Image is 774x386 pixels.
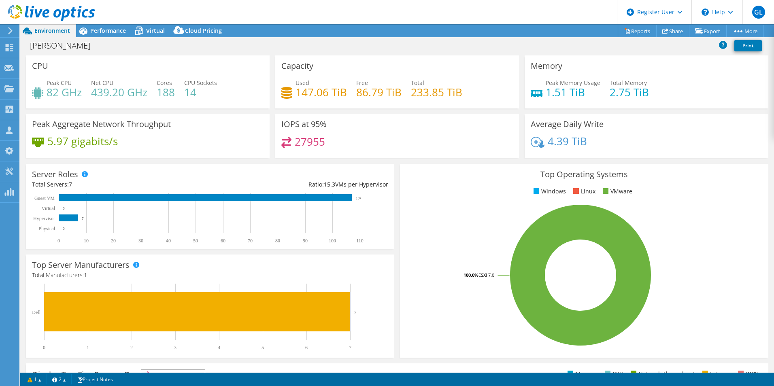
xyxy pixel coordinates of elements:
span: Free [356,79,368,87]
h4: 439.20 GHz [91,88,147,97]
a: 1 [22,374,47,384]
text: 20 [111,238,116,244]
a: More [726,25,764,37]
h3: Top Server Manufacturers [32,261,130,269]
span: Cores [157,79,172,87]
h4: 14 [184,88,217,97]
li: Latency [700,369,731,378]
h4: 5.97 gigabits/s [47,137,118,146]
text: 110 [356,238,364,244]
span: Environment [34,27,70,34]
text: 90 [303,238,308,244]
h1: [PERSON_NAME] [26,41,103,50]
span: 7 [69,180,72,188]
text: 4 [218,345,220,350]
a: 2 [47,374,72,384]
a: Print [734,40,762,51]
text: 107 [356,196,361,200]
li: IOPS [736,369,758,378]
span: CPU Sockets [184,79,217,87]
h4: 188 [157,88,175,97]
li: VMware [601,187,632,196]
text: 7 [82,216,84,221]
div: Ratio: VMs per Hypervisor [210,180,388,189]
h3: Top Operating Systems [406,170,762,179]
text: 30 [138,238,143,244]
span: Total [411,79,424,87]
div: Total Servers: [32,180,210,189]
h4: 86.79 TiB [356,88,402,97]
text: 5 [262,345,264,350]
span: Peak CPU [47,79,72,87]
text: Virtual [42,206,55,211]
li: Network Throughput [629,369,695,378]
span: Performance [90,27,126,34]
span: Used [296,79,309,87]
span: Virtual [146,27,165,34]
text: 7 [354,310,357,314]
text: 10 [84,238,89,244]
span: Total Memory [610,79,647,87]
text: 3 [174,345,176,350]
h4: 4.39 TiB [548,137,587,146]
a: Export [689,25,727,37]
h4: 82 GHz [47,88,82,97]
span: 15.3 [324,180,335,188]
text: 1 [87,345,89,350]
text: 60 [221,238,225,244]
h3: Peak Aggregate Network Throughput [32,120,171,129]
span: Net CPU [91,79,113,87]
text: 70 [248,238,253,244]
text: 40 [166,238,171,244]
h3: Average Daily Write [531,120,604,129]
a: Reports [618,25,657,37]
text: 0 [63,227,65,231]
span: 1 [84,271,87,279]
text: 0 [57,238,60,244]
h4: 2.75 TiB [610,88,649,97]
h3: Capacity [281,62,313,70]
svg: \n [702,8,709,16]
span: IOPS [141,370,205,380]
text: 50 [193,238,198,244]
text: Guest VM [34,195,55,201]
text: 80 [275,238,280,244]
span: Cloud Pricing [185,27,222,34]
text: 6 [305,345,308,350]
tspan: ESXi 7.0 [478,272,494,278]
h4: 233.85 TiB [411,88,462,97]
a: Share [656,25,689,37]
li: CPU [603,369,623,378]
span: GL [752,6,765,19]
li: Windows [532,187,566,196]
li: Memory [566,369,598,378]
text: Dell [32,310,40,315]
text: Physical [38,226,55,231]
h3: Server Roles [32,170,78,179]
h3: Memory [531,62,562,70]
h4: 147.06 TiB [296,88,347,97]
text: 100 [329,238,336,244]
text: 2 [130,345,133,350]
text: 7 [349,345,351,350]
h3: IOPS at 95% [281,120,327,129]
h3: CPU [32,62,48,70]
h4: 1.51 TiB [546,88,600,97]
li: Linux [571,187,595,196]
a: Project Notes [71,374,119,384]
h4: 27955 [295,137,325,146]
text: 0 [43,345,45,350]
text: 0 [63,206,65,210]
text: Hypervisor [33,216,55,221]
tspan: 100.0% [464,272,478,278]
h4: Total Manufacturers: [32,271,388,280]
span: Peak Memory Usage [546,79,600,87]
